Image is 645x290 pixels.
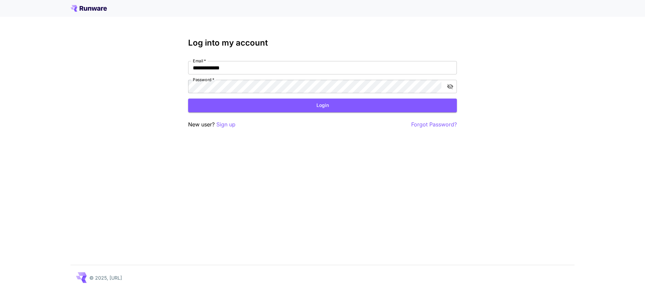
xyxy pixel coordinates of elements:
[444,80,456,93] button: toggle password visibility
[89,274,122,281] p: © 2025, [URL]
[188,120,235,129] p: New user?
[411,120,457,129] button: Forgot Password?
[216,120,235,129] button: Sign up
[193,77,214,82] label: Password
[193,58,206,64] label: Email
[188,99,457,112] button: Login
[188,38,457,48] h3: Log into my account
